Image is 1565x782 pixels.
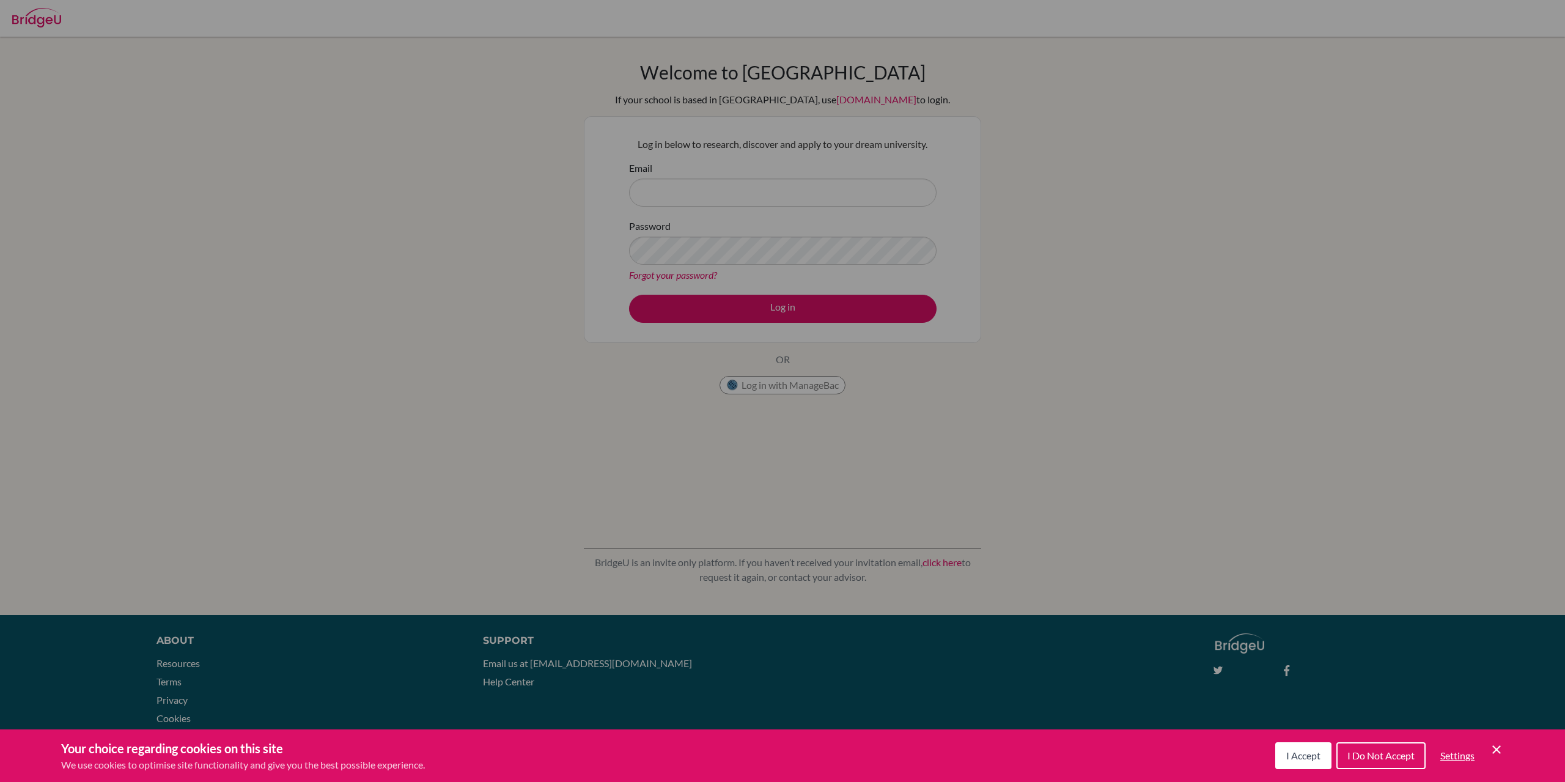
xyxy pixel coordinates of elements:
button: I Do Not Accept [1336,742,1426,769]
span: Settings [1440,750,1475,761]
span: I Do Not Accept [1347,750,1415,761]
p: We use cookies to optimise site functionality and give you the best possible experience. [61,758,425,772]
span: I Accept [1286,750,1320,761]
button: Save and close [1489,742,1504,757]
h3: Your choice regarding cookies on this site [61,739,425,758]
button: I Accept [1275,742,1331,769]
button: Settings [1431,743,1484,768]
